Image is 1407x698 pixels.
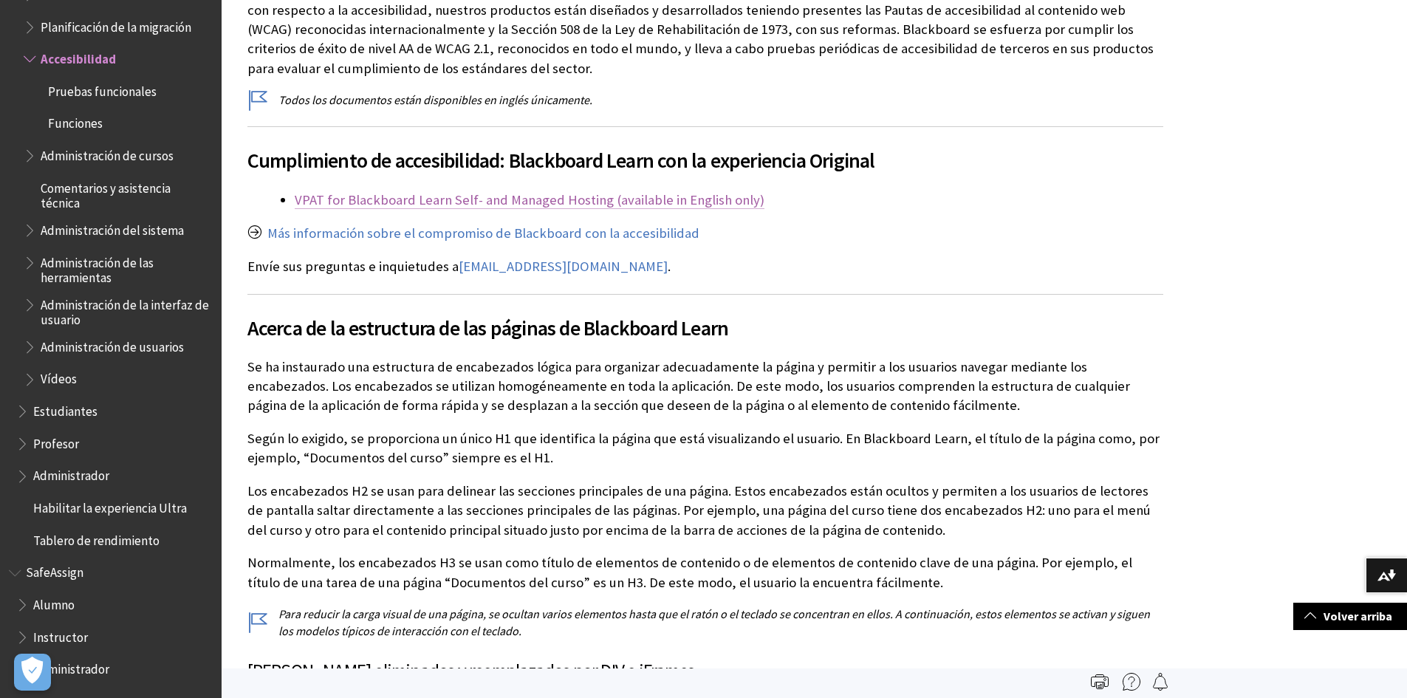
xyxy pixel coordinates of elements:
[247,257,1163,276] p: Envíe sus preguntas e inquietudes a .
[41,335,184,355] span: Administración de usuarios
[33,625,88,645] span: Instructor
[247,92,1163,108] p: Todos los documentos están disponibles en inglés únicamente.
[48,79,157,99] span: Pruebas funcionales
[33,496,187,516] span: Habilitar la experiencia Ultra
[33,592,75,612] span: Alumno
[247,482,1163,540] p: Los encabezados H2 se usan para delinear las secciones principales de una página. Estos encabezad...
[1151,673,1169,691] img: Follow this page
[247,294,1163,343] h2: Acerca de la estructura de las páginas de Blackboard Learn
[247,126,1163,176] h2: Cumplimiento de accesibilidad: Blackboard Learn con la experiencia Original
[247,606,1163,639] p: Para reducir la carga visual de una página, se ocultan varios elementos hasta que el ratón o el t...
[9,561,213,682] nav: Book outline for Blackboard SafeAssign
[33,399,97,419] span: Estudiantes
[295,191,764,209] a: VPAT for Blackboard Learn Self- and Managed Hosting (available in English only)
[41,367,77,387] span: Vídeos
[247,429,1163,468] p: Según lo exigido, se proporciona un único H1 que identifica la página que está visualizando el us...
[41,250,211,285] span: Administración de las herramientas
[267,225,699,242] a: Más información sobre el compromiso de Blackboard con la accesibilidad
[41,176,211,211] span: Comentarios y asistencia técnica
[33,528,160,548] span: Tablero de rendimiento
[48,112,103,131] span: Funciones
[1293,603,1407,630] a: Volver arriba
[247,657,1163,685] h3: [PERSON_NAME] eliminados y reemplazados por DIV e iFrames
[41,292,211,327] span: Administración de la interfaz de usuario
[33,464,109,484] span: Administrador
[14,654,51,691] button: Abrir preferencias
[1091,673,1109,691] img: Print
[33,431,79,451] span: Profesor
[41,47,116,66] span: Accesibilidad
[1123,673,1140,691] img: More help
[41,143,174,163] span: Administración de cursos
[33,657,109,677] span: Administrador
[459,258,668,276] a: [EMAIL_ADDRESS][DOMAIN_NAME]
[247,357,1163,416] p: Se ha instaurado una estructura de encabezados lógica para organizar adecuadamente la página y pe...
[41,218,184,238] span: Administración del sistema
[26,561,83,581] span: SafeAssign
[247,553,1163,592] p: Normalmente, los encabezados H3 se usan como título de elementos de contenido o de elementos de c...
[41,15,191,35] span: Planificación de la migración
